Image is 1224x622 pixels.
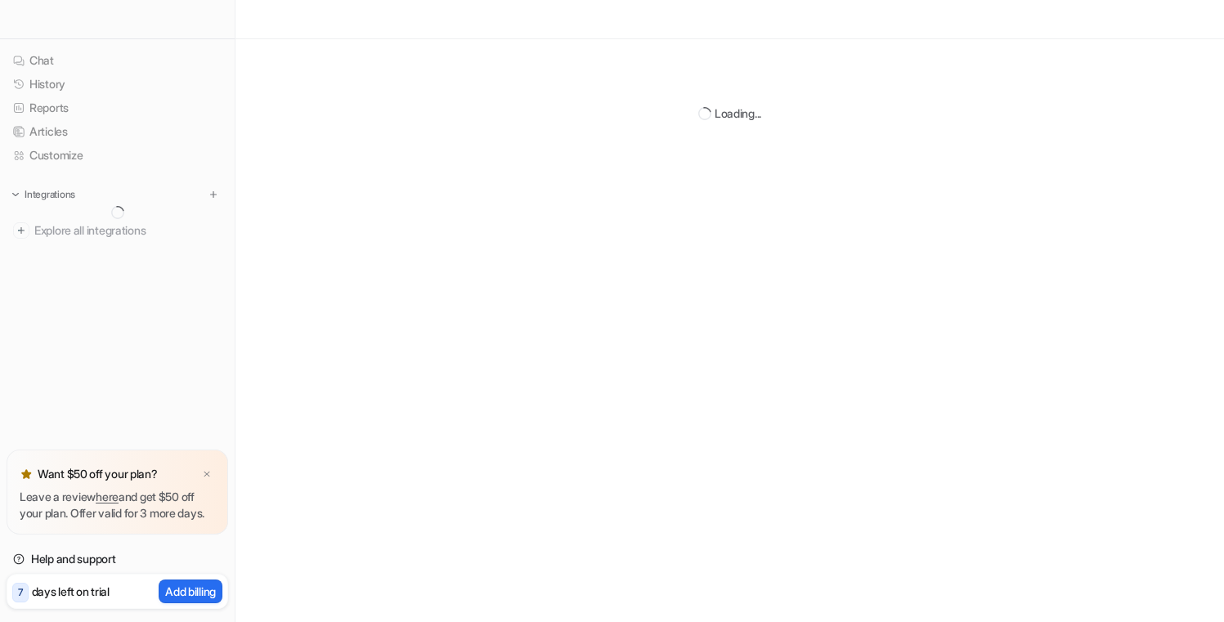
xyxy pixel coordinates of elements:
[7,548,228,571] a: Help and support
[7,144,228,167] a: Customize
[7,73,228,96] a: History
[7,49,228,72] a: Chat
[165,583,216,600] p: Add billing
[159,579,222,603] button: Add billing
[7,120,228,143] a: Articles
[20,468,33,481] img: star
[10,189,21,200] img: expand menu
[13,222,29,239] img: explore all integrations
[715,105,761,122] div: Loading...
[25,188,75,201] p: Integrations
[7,186,80,203] button: Integrations
[18,585,23,600] p: 7
[34,217,222,244] span: Explore all integrations
[38,466,158,482] p: Want $50 off your plan?
[7,219,228,242] a: Explore all integrations
[7,96,228,119] a: Reports
[96,490,119,503] a: here
[208,189,219,200] img: menu_add.svg
[20,489,215,521] p: Leave a review and get $50 off your plan. Offer valid for 3 more days.
[32,583,110,600] p: days left on trial
[202,469,212,480] img: x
